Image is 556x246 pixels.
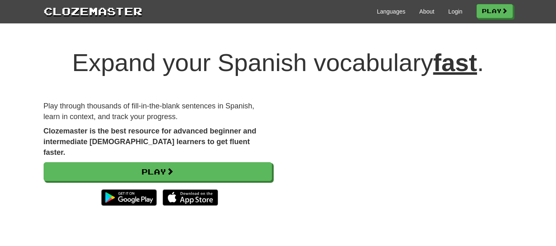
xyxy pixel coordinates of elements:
[448,7,462,16] a: Login
[44,49,513,76] h1: Expand your Spanish vocabulary .
[477,4,513,18] a: Play
[44,101,272,122] p: Play through thousands of fill-in-the-blank sentences in Spanish, learn in context, and track you...
[97,185,161,210] img: Get it on Google Play
[163,189,218,206] img: Download_on_the_App_Store_Badge_US-UK_135x40-25178aeef6eb6b83b96f5f2d004eda3bffbb37122de64afbaef7...
[433,49,477,76] u: fast
[44,3,142,18] a: Clozemaster
[44,127,256,156] strong: Clozemaster is the best resource for advanced beginner and intermediate [DEMOGRAPHIC_DATA] learne...
[377,7,405,16] a: Languages
[419,7,435,16] a: About
[44,162,272,181] a: Play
